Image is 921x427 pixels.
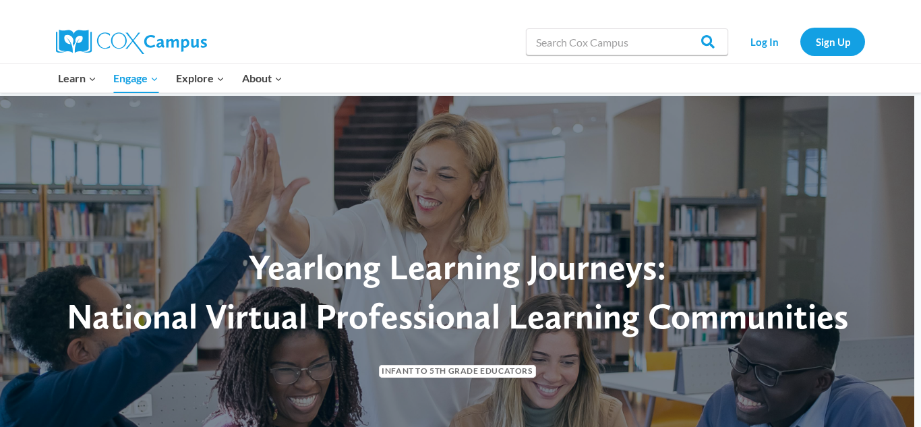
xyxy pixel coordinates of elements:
nav: Primary Navigation [49,64,291,92]
img: Cox Campus [56,30,207,54]
input: Search Cox Campus [526,28,728,55]
span: Infant to 5th Grade Educators [379,365,536,378]
span: Learn [58,69,96,87]
span: Yearlong Learning Journeys: [249,246,666,288]
span: Engage [113,69,158,87]
span: About [242,69,283,87]
a: Log In [735,28,794,55]
span: National Virtual Professional Learning Communities [67,295,848,337]
span: Explore [176,69,225,87]
a: Sign Up [800,28,865,55]
nav: Secondary Navigation [735,28,865,55]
